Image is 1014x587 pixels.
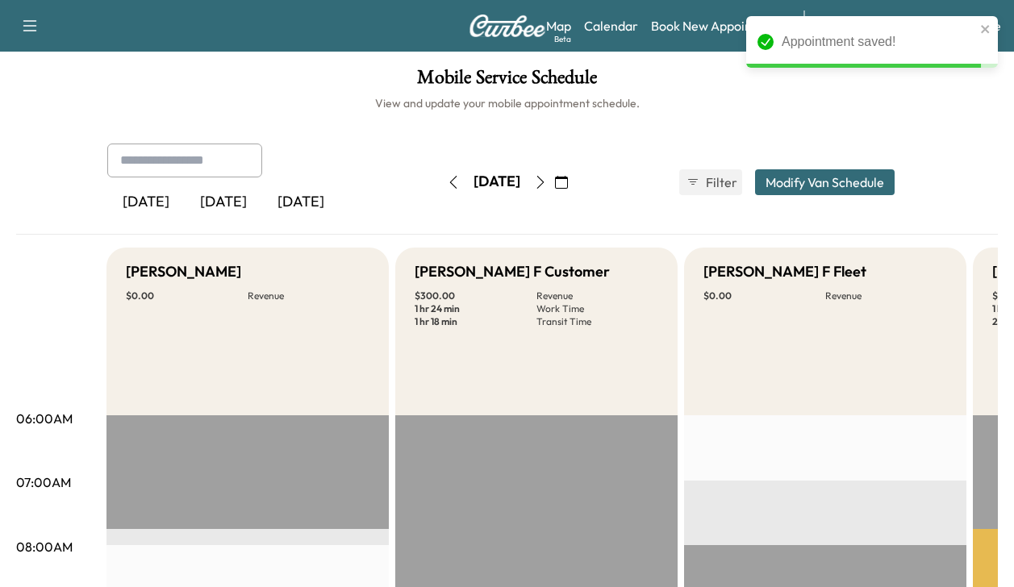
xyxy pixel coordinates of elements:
div: Appointment saved! [782,32,975,52]
p: $ 0.00 [703,289,825,302]
div: [DATE] [107,184,185,221]
p: Transit Time [536,315,658,328]
button: Filter [679,169,742,195]
p: $ 300.00 [415,289,536,302]
a: MapBeta [546,16,571,35]
h5: [PERSON_NAME] F Customer [415,260,610,283]
p: 1 hr 24 min [415,302,536,315]
div: [DATE] [262,184,340,221]
div: Beta [554,33,571,45]
button: close [980,23,991,35]
div: [DATE] [474,172,520,192]
p: Revenue [536,289,658,302]
button: Modify Van Schedule [755,169,895,195]
h1: Mobile Service Schedule [16,68,998,95]
p: 08:00AM [16,537,73,556]
p: 07:00AM [16,473,71,492]
p: 06:00AM [16,409,73,428]
h5: [PERSON_NAME] F Fleet [703,260,866,283]
p: Revenue [825,289,947,302]
div: [DATE] [185,184,262,221]
p: Revenue [248,289,369,302]
p: 1 hr 18 min [415,315,536,328]
h5: [PERSON_NAME] [126,260,241,283]
a: Calendar [584,16,638,35]
p: $ 0.00 [126,289,248,302]
p: Work Time [536,302,658,315]
h6: View and update your mobile appointment schedule. [16,95,998,111]
a: Book New Appointment [651,16,787,35]
img: Curbee Logo [469,15,546,37]
span: Filter [706,173,735,192]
